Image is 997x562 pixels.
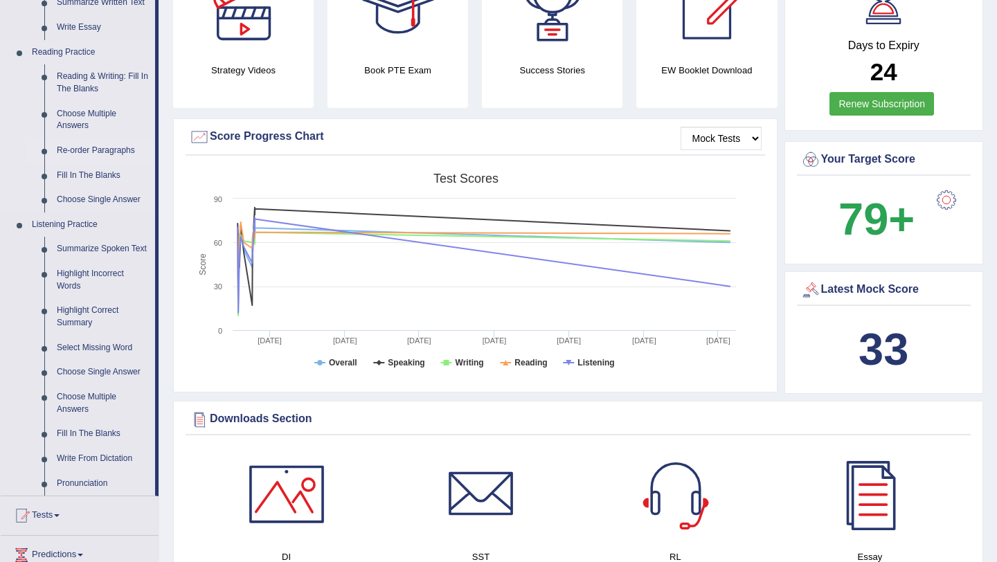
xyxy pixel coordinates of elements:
a: Write From Dictation [51,446,155,471]
a: Fill In The Blanks [51,421,155,446]
tspan: Score [198,253,208,275]
a: Fill In The Blanks [51,163,155,188]
a: Pronunciation [51,471,155,496]
a: Select Missing Word [51,336,155,361]
a: Choose Single Answer [51,188,155,212]
tspan: Overall [329,358,357,368]
a: Listening Practice [26,212,155,237]
b: 79+ [838,194,915,244]
a: Renew Subscription [829,92,934,116]
tspan: [DATE] [333,336,357,345]
tspan: [DATE] [258,336,282,345]
a: Choose Multiple Answers [51,102,155,138]
h4: Book PTE Exam [327,63,468,78]
div: Latest Mock Score [800,280,968,300]
text: 60 [214,239,222,247]
a: Re-order Paragraphs [51,138,155,163]
text: 30 [214,282,222,291]
text: 90 [214,195,222,203]
div: Downloads Section [189,409,967,430]
b: 33 [859,324,908,374]
tspan: [DATE] [483,336,507,345]
div: Your Target Score [800,149,968,170]
text: 0 [218,327,222,335]
tspan: Writing [456,358,484,368]
tspan: Test scores [433,172,498,185]
tspan: [DATE] [706,336,730,345]
a: Tests [1,496,159,531]
tspan: [DATE] [557,336,581,345]
a: Write Essay [51,15,155,40]
h4: EW Booklet Download [636,63,777,78]
a: Highlight Incorrect Words [51,262,155,298]
tspan: Speaking [388,358,424,368]
a: Highlight Correct Summary [51,298,155,335]
tspan: Reading [514,358,547,368]
h4: Strategy Videos [173,63,314,78]
tspan: [DATE] [632,336,656,345]
a: Choose Multiple Answers [51,385,155,421]
tspan: Listening [577,358,614,368]
h4: Days to Expiry [800,39,968,52]
a: Reading & Writing: Fill In The Blanks [51,64,155,101]
a: Choose Single Answer [51,360,155,385]
a: Reading Practice [26,40,155,65]
div: Score Progress Chart [189,127,762,147]
h4: Success Stories [482,63,622,78]
a: Summarize Spoken Text [51,237,155,262]
tspan: [DATE] [407,336,431,345]
b: 24 [870,58,897,85]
